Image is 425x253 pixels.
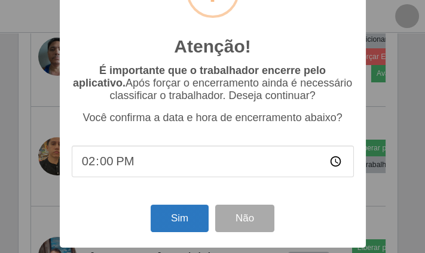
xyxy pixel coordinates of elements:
[174,36,250,57] h2: Atenção!
[151,205,209,233] button: Sim
[72,112,354,124] p: Você confirma a data e hora de encerramento abaixo?
[72,64,354,102] p: Após forçar o encerramento ainda é necessário classificar o trabalhador. Deseja continuar?
[215,205,274,233] button: Não
[73,64,326,89] b: É importante que o trabalhador encerre pelo aplicativo.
